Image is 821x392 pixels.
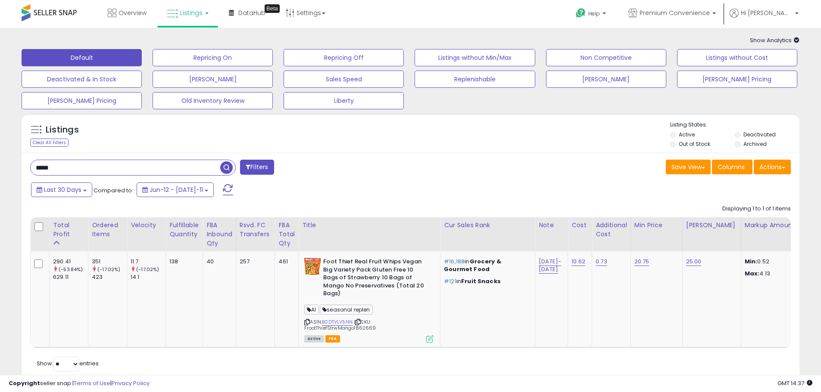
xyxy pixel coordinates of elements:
div: Cost [571,221,588,230]
div: Additional Cost [596,221,627,239]
p: in [444,258,528,273]
span: #16,188 [444,257,465,265]
label: Archived [743,140,767,148]
div: Markup Amount [745,221,819,230]
a: Hi [PERSON_NAME] [730,9,799,28]
span: All listings currently available for purchase on Amazon [304,335,324,343]
div: FBA Total Qty [278,221,295,248]
div: Min Price [634,221,679,230]
div: 461 [278,258,292,265]
p: 4.13 [745,270,816,278]
button: Repricing Off [284,49,404,66]
small: (-53.84%) [59,266,83,273]
a: B0DTVLV5NN [322,318,353,326]
a: 20.75 [634,257,649,266]
small: (-17.02%) [97,266,120,273]
div: Title [302,221,437,230]
button: Save View [666,160,711,174]
div: seller snap | | [9,380,150,388]
div: Note [539,221,564,230]
a: 25.00 [686,257,702,266]
div: 290.41 [53,258,88,265]
h5: Listings [46,124,79,136]
a: 0.73 [596,257,607,266]
a: Terms of Use [74,379,110,387]
button: Liberty [284,92,404,109]
span: Hi [PERSON_NAME] [741,9,793,17]
span: Fruit Snacks [461,277,501,285]
span: seasonal replen [320,305,372,315]
button: [PERSON_NAME] Pricing [677,71,797,88]
button: Columns [712,160,752,174]
div: 257 [240,258,268,265]
img: 51DKvyghQjL._SL40_.jpg [304,258,321,275]
strong: Max: [745,269,760,278]
div: Cur Sales Rank [444,221,531,230]
span: Show Analytics [750,36,799,44]
span: | SKU: FrootThiefStrwMango1862669 [304,318,376,331]
span: FBA [325,335,340,343]
div: Velocity [131,221,162,230]
p: Listing States: [670,121,799,129]
div: 629.11 [53,273,88,281]
div: FBA inbound Qty [206,221,232,248]
p: 0.52 [745,258,816,265]
button: [PERSON_NAME] [546,71,666,88]
b: Foot Thief Real Fruit Whips Vegan Big Variety Pack Gluten Free 10 Bags of Strawberry 10 Bags of M... [323,258,428,300]
small: (-17.02%) [136,266,159,273]
a: [DATE]-[DATE] [539,257,561,274]
div: Rsvd. FC Transfers [240,221,272,239]
div: Displaying 1 to 1 of 1 items [722,205,791,213]
button: Repricing On [153,49,273,66]
label: Deactivated [743,131,776,138]
button: Replenishable [415,71,535,88]
button: Listings without Cost [677,49,797,66]
div: Fulfillable Quantity [169,221,199,239]
label: Active [679,131,695,138]
button: Old Inventory Review [153,92,273,109]
div: ASIN: [304,258,434,342]
div: 351 [92,258,127,265]
div: Ordered Items [92,221,123,239]
span: #121 [444,277,456,285]
div: 40 [206,258,229,265]
button: Last 30 Days [31,182,92,197]
button: Deactivated & In Stock [22,71,142,88]
span: AI [304,305,319,315]
div: 11.7 [131,258,165,265]
span: Overview [119,9,147,17]
p: in [444,278,528,285]
div: 14.1 [131,273,165,281]
span: 2025-08-11 14:37 GMT [777,379,812,387]
span: Grocery & Gourmet Food [444,257,501,273]
span: Columns [718,163,745,171]
div: Clear All Filters [30,139,69,147]
button: Listings without Min/Max [415,49,535,66]
span: Premium Convenience [640,9,710,17]
div: Tooltip anchor [265,4,280,13]
button: [PERSON_NAME] Pricing [22,92,142,109]
div: 423 [92,273,127,281]
i: Get Help [575,8,586,19]
div: Total Profit [53,221,84,239]
strong: Min: [745,257,758,265]
button: Sales Speed [284,71,404,88]
div: 138 [169,258,196,265]
a: 10.62 [571,257,585,266]
div: [PERSON_NAME] [686,221,737,230]
a: Help [569,1,615,28]
span: Help [588,10,600,17]
span: Jun-12 - [DATE]-11 [150,185,203,194]
button: Filters [240,160,274,175]
a: Privacy Policy [112,379,150,387]
span: Last 30 Days [44,185,81,194]
button: Default [22,49,142,66]
span: Show: entries [37,359,99,367]
span: Compared to: [94,186,133,194]
button: Jun-12 - [DATE]-11 [137,182,214,197]
button: Non Competitive [546,49,666,66]
button: Actions [754,160,791,174]
label: Out of Stock [679,140,710,148]
span: Listings [180,9,203,17]
span: DataHub [238,9,265,17]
